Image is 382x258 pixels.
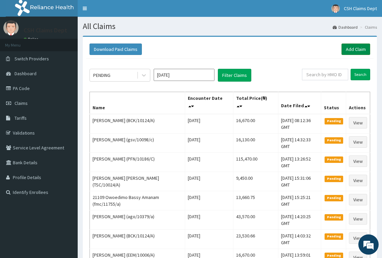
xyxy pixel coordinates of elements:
input: Search by HMO ID [302,69,348,80]
td: 21109 Owoedimo Bassy Amanam (fmc/11755/a) [90,191,185,210]
span: Pending [325,118,343,124]
th: Status [321,92,346,114]
h1: All Claims [83,22,377,31]
th: Date Filed [278,92,321,114]
input: Search [351,69,370,80]
a: View [349,213,367,225]
a: View [349,117,367,128]
span: Pending [325,233,343,239]
td: 16,670.00 [233,114,278,134]
td: [DATE] [185,191,233,210]
span: Pending [325,176,343,182]
td: [DATE] 14:20:25 GMT [278,210,321,230]
span: Pending [325,137,343,143]
td: [DATE] 15:31:06 GMT [278,172,321,191]
a: View [349,232,367,244]
td: 13,660.75 [233,191,278,210]
td: 115,470.00 [233,153,278,172]
a: View [349,175,367,186]
td: 23,530.66 [233,230,278,249]
button: Download Paid Claims [90,44,142,55]
td: [DATE] [185,114,233,134]
td: [DATE] [185,153,233,172]
td: [DATE] 15:25:21 GMT [278,191,321,210]
span: CSH Claims Dept [344,5,377,11]
img: User Image [3,20,19,35]
a: View [349,194,367,205]
span: Switch Providers [15,56,49,62]
span: Tariffs [15,115,27,121]
td: [DATE] [185,134,233,153]
td: [DATE] 14:32:33 GMT [278,134,321,153]
button: Filter Claims [218,69,251,82]
th: Name [90,92,185,114]
td: 9,450.00 [233,172,278,191]
td: [DATE] [185,230,233,249]
span: Dashboard [15,70,36,77]
div: PENDING [93,72,110,79]
td: [DATE] 08:12:36 GMT [278,114,321,134]
li: Claims [358,24,377,30]
td: [DATE] 13:26:52 GMT [278,153,321,172]
td: [PERSON_NAME] (PFN/10186/C) [90,153,185,172]
span: Pending [325,214,343,220]
img: User Image [331,4,340,13]
td: [PERSON_NAME] (ago/10379/a) [90,210,185,230]
td: [PERSON_NAME] (BCK/10124/A) [90,230,185,249]
th: Encounter Date [185,92,233,114]
a: Add Claim [341,44,370,55]
a: Online [24,37,40,41]
input: Select Month and Year [154,69,214,81]
th: Actions [346,92,370,114]
span: Pending [325,195,343,201]
td: 43,570.00 [233,210,278,230]
td: [DATE] 14:03:32 GMT [278,230,321,249]
p: CSH Claims Dept [24,27,67,33]
td: [DATE] [185,210,233,230]
a: Dashboard [333,24,358,30]
td: [PERSON_NAME] [PERSON_NAME] (TSC/10024/A) [90,172,185,191]
td: [PERSON_NAME] (BCK/10124/A) [90,114,185,134]
span: Pending [325,156,343,163]
td: [PERSON_NAME] (gsv/10098/c) [90,134,185,153]
span: Claims [15,100,28,106]
td: 16,130.00 [233,134,278,153]
th: Total Price(₦) [233,92,278,114]
td: [DATE] [185,172,233,191]
a: View [349,136,367,148]
a: View [349,155,367,167]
